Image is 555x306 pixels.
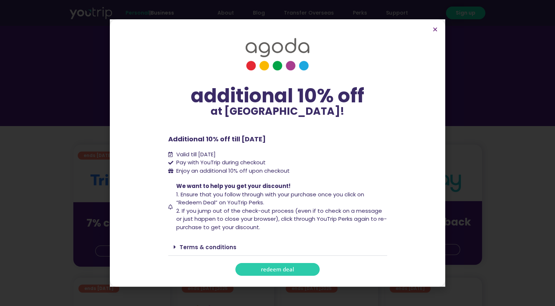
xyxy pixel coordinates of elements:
[235,263,320,276] a: redeem deal
[168,239,387,256] div: Terms & conditions
[261,267,294,272] span: redeem deal
[168,106,387,117] p: at [GEOGRAPHIC_DATA]!
[174,158,266,167] span: Pay with YouTrip during checkout
[176,207,387,231] span: 2. If you jump out of the check-out process (even if to check on a message or just happen to clos...
[176,167,290,174] span: Enjoy an additional 10% off upon checkout
[174,150,216,159] span: Valid till [DATE]
[432,27,438,32] a: Close
[180,243,236,251] a: Terms & conditions
[168,134,387,144] p: Additional 10% off till [DATE]
[176,191,364,207] span: 1. Ensure that you follow through with your purchase once you click on “Redeem Deal” on YouTrip P...
[176,182,290,190] span: We want to help you get your discount!
[168,85,387,106] div: additional 10% off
